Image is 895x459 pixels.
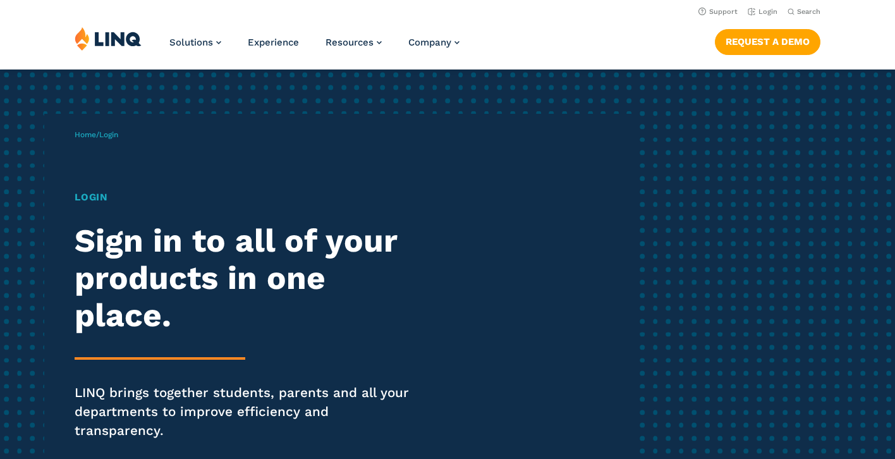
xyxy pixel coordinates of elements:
[75,190,420,205] h1: Login
[748,8,777,16] a: Login
[698,8,738,16] a: Support
[326,37,374,48] span: Resources
[169,27,460,68] nav: Primary Navigation
[715,29,820,54] a: Request a Demo
[169,37,213,48] span: Solutions
[326,37,382,48] a: Resources
[248,37,299,48] a: Experience
[75,222,420,333] h2: Sign in to all of your products in one place.
[75,384,420,440] p: LINQ brings together students, parents and all your departments to improve efficiency and transpa...
[75,130,118,139] span: /
[99,130,118,139] span: Login
[75,130,96,139] a: Home
[408,37,451,48] span: Company
[797,8,820,16] span: Search
[75,27,142,51] img: LINQ | K‑12 Software
[788,7,820,16] button: Open Search Bar
[408,37,460,48] a: Company
[169,37,221,48] a: Solutions
[715,27,820,54] nav: Button Navigation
